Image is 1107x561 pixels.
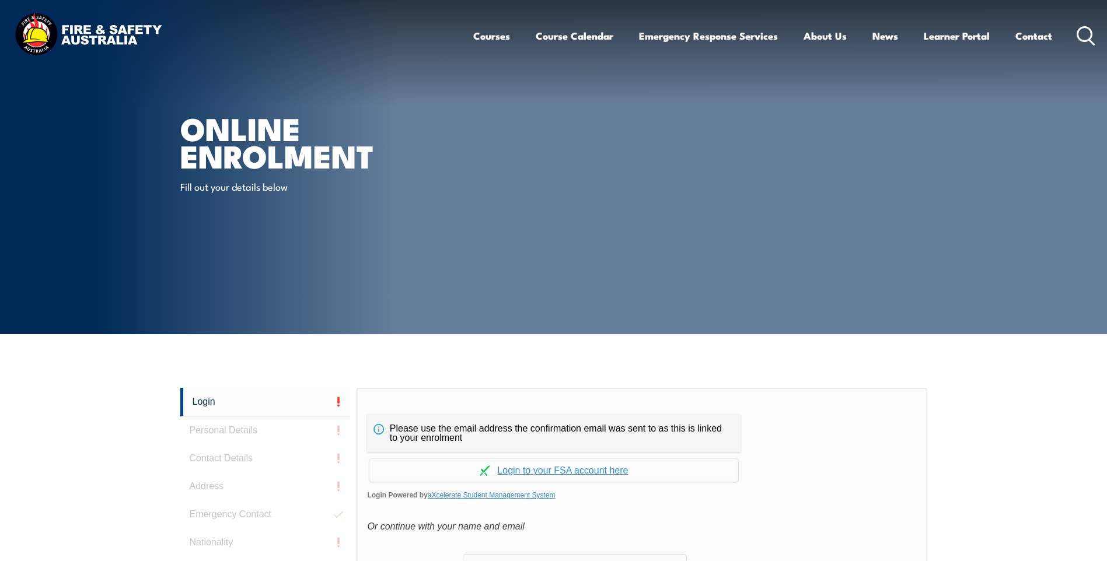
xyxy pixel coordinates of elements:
[473,20,510,51] a: Courses
[872,20,898,51] a: News
[428,491,556,499] a: aXcelerate Student Management System
[367,518,916,535] div: Or continue with your name and email
[924,20,990,51] a: Learner Portal
[480,465,490,476] img: Log in withaxcelerate
[180,180,393,193] p: Fill out your details below
[367,415,741,452] div: Please use the email address the confirmation email was sent to as this is linked to your enrolment
[367,486,916,504] span: Login Powered by
[180,388,351,416] a: Login
[536,20,613,51] a: Course Calendar
[180,114,469,169] h1: Online Enrolment
[804,20,847,51] a: About Us
[1015,20,1052,51] a: Contact
[639,20,778,51] a: Emergency Response Services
